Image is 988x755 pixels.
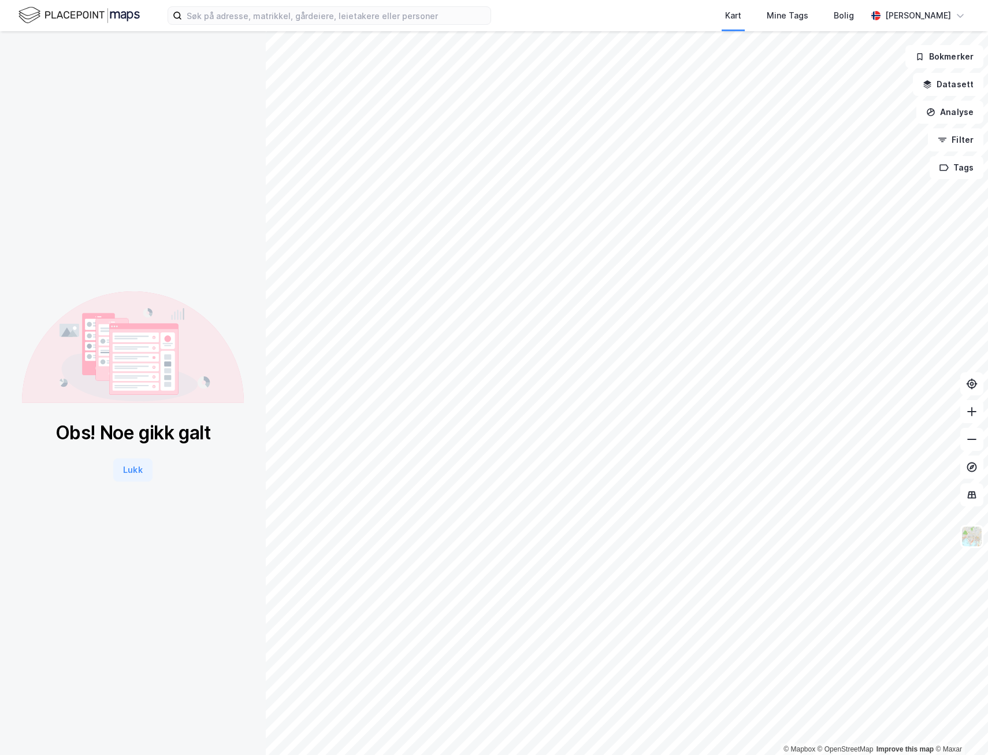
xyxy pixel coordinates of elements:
button: Filter [928,128,983,151]
div: Obs! Noe gikk galt [55,421,211,445]
button: Analyse [916,101,983,124]
div: Bolig [834,9,854,23]
div: [PERSON_NAME] [885,9,951,23]
img: Z [961,525,983,547]
a: Mapbox [783,745,815,753]
img: logo.f888ab2527a4732fd821a326f86c7f29.svg [18,5,140,25]
button: Lukk [113,458,152,482]
div: Mine Tags [767,9,808,23]
button: Tags [930,156,983,179]
a: Improve this map [876,745,934,753]
iframe: Chat Widget [930,700,988,755]
div: Kart [725,9,741,23]
input: Søk på adresse, matrikkel, gårdeiere, leietakere eller personer [182,7,491,24]
a: OpenStreetMap [818,745,874,753]
button: Datasett [913,73,983,96]
button: Bokmerker [905,45,983,68]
